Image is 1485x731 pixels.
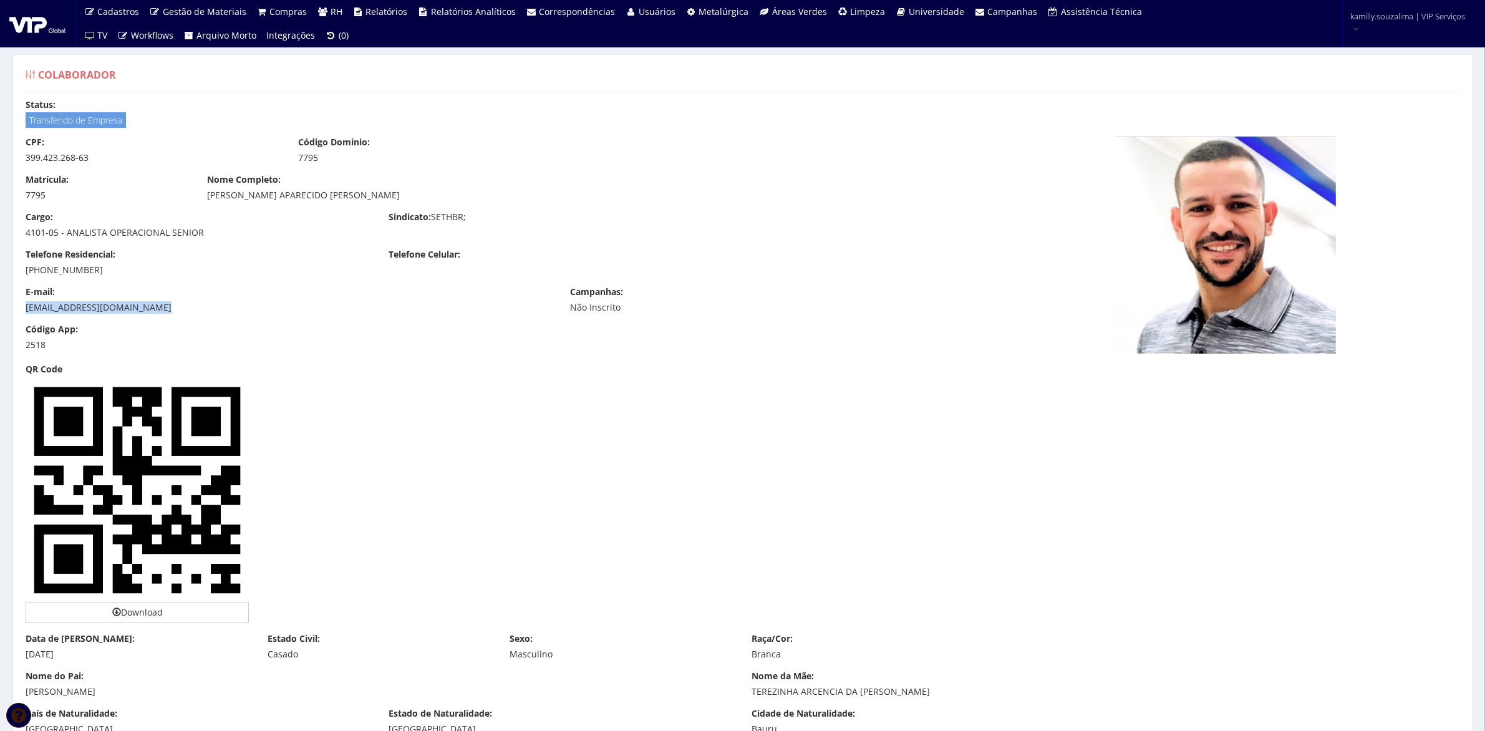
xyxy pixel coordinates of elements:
[510,632,533,645] label: Sexo:
[26,264,370,276] div: [PHONE_NUMBER]
[510,648,733,661] div: Masculino
[270,6,307,17] span: Compras
[38,68,116,82] span: Colaborador
[1351,10,1466,22] span: kamilly.souzalima | VIP Serviços
[1061,6,1142,17] span: Assistência Técnica
[1115,136,1336,354] img: 3x4-16497827306255afca0dbb7.jpeg
[26,301,551,314] div: [EMAIL_ADDRESS][DOMAIN_NAME]
[197,29,257,41] span: Arquivo Morto
[379,211,742,226] div: SETHBR;
[298,152,552,164] div: 7795
[389,248,460,261] label: Telefone Celular:
[26,189,188,201] div: 7795
[431,6,516,17] span: Relatórios Analíticos
[389,211,431,223] label: Sindicato:
[570,301,824,314] div: Não Inscrito
[262,24,321,47] a: Integrações
[339,29,349,41] span: (0)
[570,286,623,298] label: Campanhas:
[331,6,342,17] span: RH
[26,173,69,186] label: Matrícula:
[268,632,320,645] label: Estado Civil:
[389,707,492,720] label: Estado de Naturalidade:
[26,152,279,164] div: 399.423.268-63
[98,29,108,41] span: TV
[207,173,281,186] label: Nome Completo:
[26,670,84,682] label: Nome do Pai:
[26,602,249,623] a: Download
[26,248,115,261] label: Telefone Residencial:
[26,363,62,375] label: QR Code
[113,24,179,47] a: Workflows
[988,6,1038,17] span: Campanhas
[366,6,408,17] span: Relatórios
[321,24,354,47] a: (0)
[851,6,886,17] span: Limpeza
[26,323,78,336] label: Código App:
[26,632,135,645] label: Data de [PERSON_NAME]:
[26,226,370,239] div: 4101-05 - ANALISTA OPERACIONAL SENIOR
[298,136,370,148] label: Código Domínio:
[26,379,249,602] img: bmLsL8gAAAABJRU5ErkJggg==
[26,707,117,720] label: País de Naturalidade:
[539,6,616,17] span: Correspondências
[131,29,173,41] span: Workflows
[178,24,262,47] a: Arquivo Morto
[26,286,55,298] label: E-mail:
[26,112,126,128] span: Transferido de Empresa
[26,339,188,351] div: 2518
[26,211,53,223] label: Cargo:
[79,24,113,47] a: TV
[9,14,65,33] img: logo
[26,136,44,148] label: CPF:
[267,29,316,41] span: Integrações
[909,6,964,17] span: Universidade
[163,6,246,17] span: Gestão de Materiais
[268,648,491,661] div: Casado
[26,648,249,661] div: [DATE]
[98,6,140,17] span: Cadastros
[26,99,56,111] label: Status:
[752,670,815,682] label: Nome da Mãe:
[26,685,733,698] div: [PERSON_NAME]
[639,6,675,17] span: Usuários
[752,685,1460,698] div: TEREZINHA ARCENCIA DA [PERSON_NAME]
[207,189,915,201] div: [PERSON_NAME] APARECIDO [PERSON_NAME]
[752,648,975,661] div: Branca
[752,707,856,720] label: Cidade de Naturalidade:
[752,632,793,645] label: Raça/Cor:
[699,6,749,17] span: Metalúrgica
[772,6,827,17] span: Áreas Verdes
